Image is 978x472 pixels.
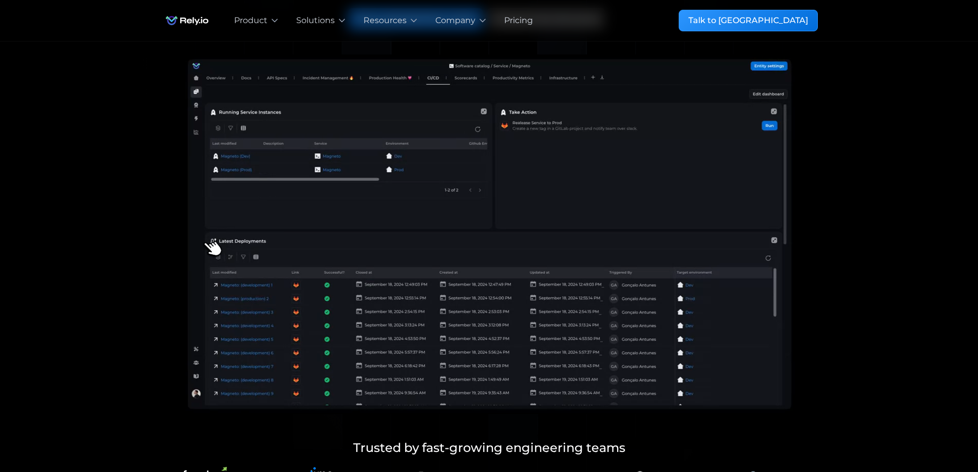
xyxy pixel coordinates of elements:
h5: Trusted by fast-growing engineering teams [263,439,715,457]
div: Product [234,14,267,27]
a: Talk to [GEOGRAPHIC_DATA] [679,10,818,31]
img: Rely.io logo [161,10,214,31]
div: Solutions [296,14,335,27]
div: Resources [363,14,407,27]
a: home [161,10,214,31]
div: Company [435,14,475,27]
iframe: Chatbot [910,404,964,458]
a: Pricing [504,14,533,27]
div: Talk to [GEOGRAPHIC_DATA] [688,14,808,27]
